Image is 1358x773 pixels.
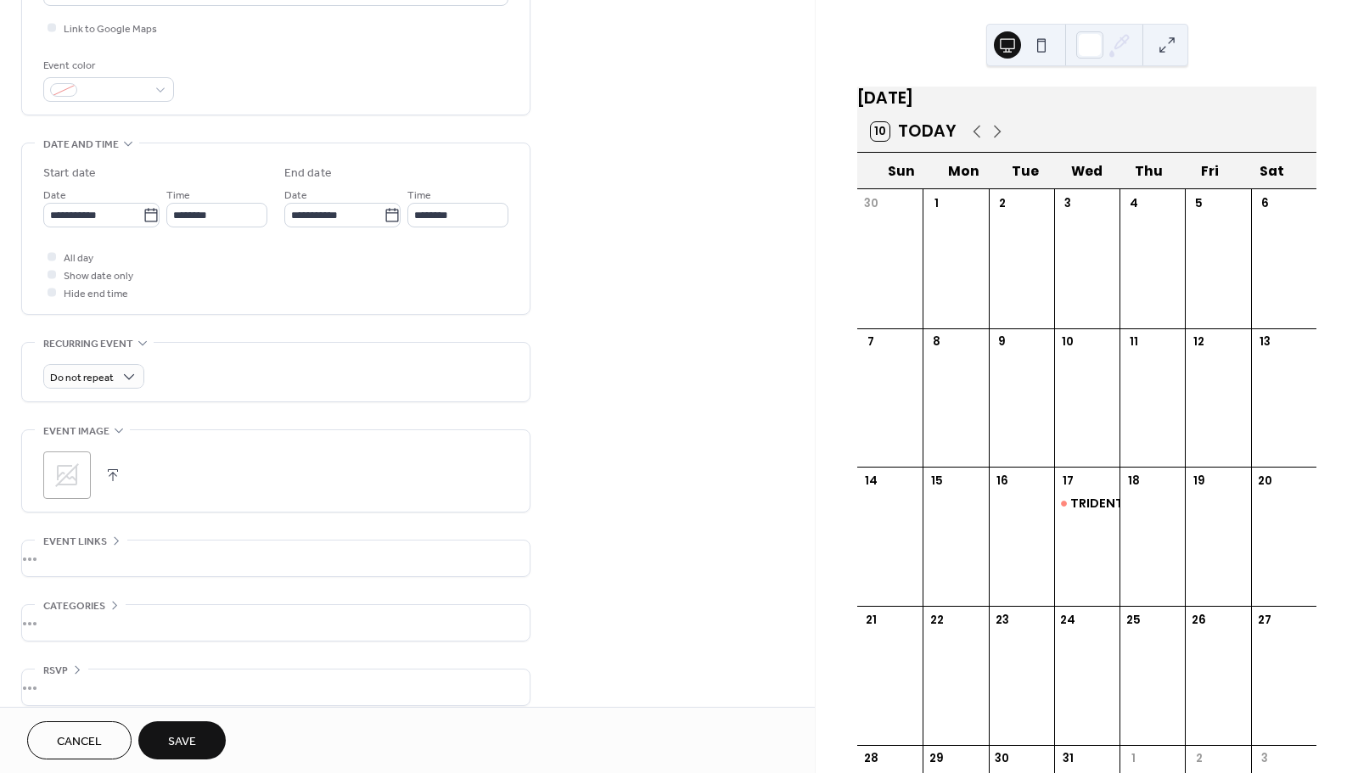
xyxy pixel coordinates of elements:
button: 10Today [865,118,962,145]
span: Categories [43,597,105,615]
div: 7 [863,334,878,350]
div: Fri [1180,153,1242,189]
span: Link to Google Maps [64,20,157,38]
div: 14 [863,473,878,489]
div: 22 [929,612,944,627]
div: ; [43,451,91,499]
div: 23 [995,612,1010,627]
div: 17 [1060,473,1075,489]
div: 6 [1257,195,1272,210]
div: 3 [1060,195,1075,210]
div: 18 [1125,473,1141,489]
div: 8 [929,334,944,350]
div: 24 [1060,612,1075,627]
div: 21 [863,612,878,627]
div: 4 [1125,195,1141,210]
div: 30 [863,195,878,210]
span: Event links [43,533,107,551]
div: Thu [1118,153,1180,189]
span: Event image [43,423,109,440]
div: 13 [1257,334,1272,350]
span: Date [43,187,66,204]
span: Date [284,187,307,204]
div: 26 [1192,612,1207,627]
div: End date [284,165,332,182]
span: Show date only [64,267,133,285]
span: Do not repeat [50,368,114,388]
button: Cancel [27,721,132,759]
span: Recurring event [43,335,133,353]
div: Sun [871,153,933,189]
div: 2 [995,195,1010,210]
div: Mon [933,153,995,189]
div: 12 [1192,334,1207,350]
div: 31 [1060,751,1075,766]
span: Cancel [57,733,102,751]
span: RSVP [43,662,68,680]
div: ••• [22,669,530,705]
div: Sat [1241,153,1303,189]
div: 19 [1192,473,1207,489]
div: ••• [22,541,530,576]
button: Save [138,721,226,759]
span: Time [166,187,190,204]
div: 15 [929,473,944,489]
div: 3 [1257,751,1272,766]
div: Event color [43,57,171,75]
span: Save [168,733,196,751]
div: 11 [1125,334,1141,350]
div: Tue [994,153,1056,189]
div: 9 [995,334,1010,350]
div: 2 [1192,751,1207,766]
div: 29 [929,751,944,766]
div: 20 [1257,473,1272,489]
div: 27 [1257,612,1272,627]
div: 30 [995,751,1010,766]
span: Time [407,187,431,204]
div: [DATE] [857,87,1316,111]
span: Date and time [43,136,119,154]
div: 1 [1125,751,1141,766]
div: Start date [43,165,96,182]
div: 10 [1060,334,1075,350]
div: ••• [22,605,530,641]
div: 28 [863,751,878,766]
div: Wed [1056,153,1118,189]
div: 1 [929,195,944,210]
div: 25 [1125,612,1141,627]
span: All day [64,249,93,267]
span: Hide end time [64,285,128,303]
div: 16 [995,473,1010,489]
div: 5 [1192,195,1207,210]
div: TRIDENT Executive Committee (TEC) Meeting [1054,495,1120,512]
